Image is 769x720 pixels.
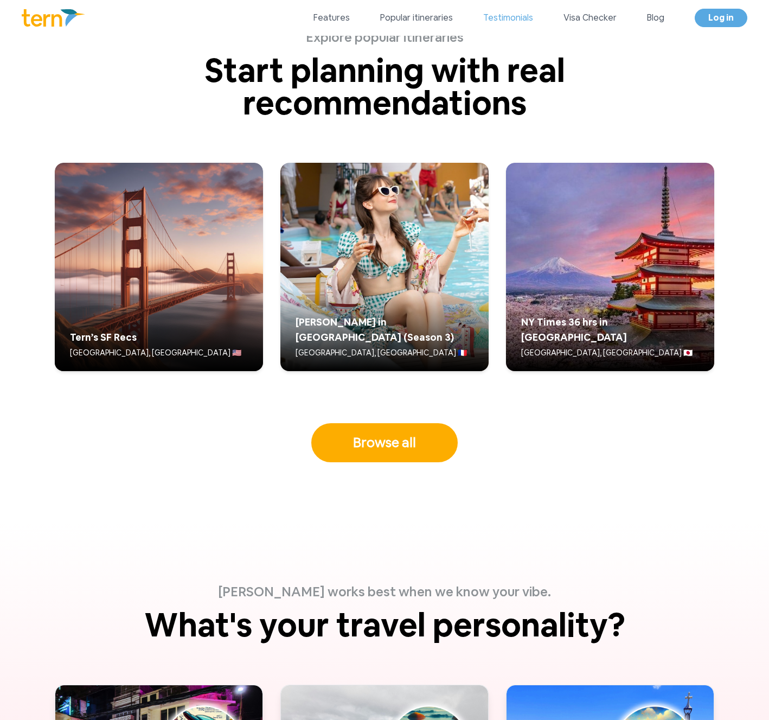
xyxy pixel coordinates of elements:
a: Visa Checker [563,11,617,24]
img: Logo [22,9,85,27]
a: Log in [695,9,747,27]
a: Testimonials [483,11,533,24]
p: [GEOGRAPHIC_DATA], [GEOGRAPHIC_DATA] 🇯🇵 [521,347,699,358]
h5: [PERSON_NAME] in [GEOGRAPHIC_DATA] (Season 3) [296,315,473,345]
img: Trip preview [506,163,714,371]
p: [GEOGRAPHIC_DATA], [GEOGRAPHIC_DATA] 🇺🇸 [70,347,248,358]
span: Log in [708,12,734,23]
a: Features [313,11,350,24]
img: Trip preview [280,163,489,371]
a: Popular itineraries [380,11,453,24]
button: Browse all [311,423,458,462]
p: What's your travel personality? [124,609,645,641]
p: Start planning with real recommendations [124,54,645,119]
h5: Tern’s SF Recs [70,330,248,345]
p: Explore popular itineraries [124,29,645,46]
a: Blog [647,11,664,24]
p: [PERSON_NAME] works best when we know your vibe. [124,584,645,600]
img: Trip preview [55,163,263,371]
h5: NY Times 36 hrs in [GEOGRAPHIC_DATA] [521,315,699,345]
p: [GEOGRAPHIC_DATA], [GEOGRAPHIC_DATA] 🇫🇷 [296,347,473,358]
